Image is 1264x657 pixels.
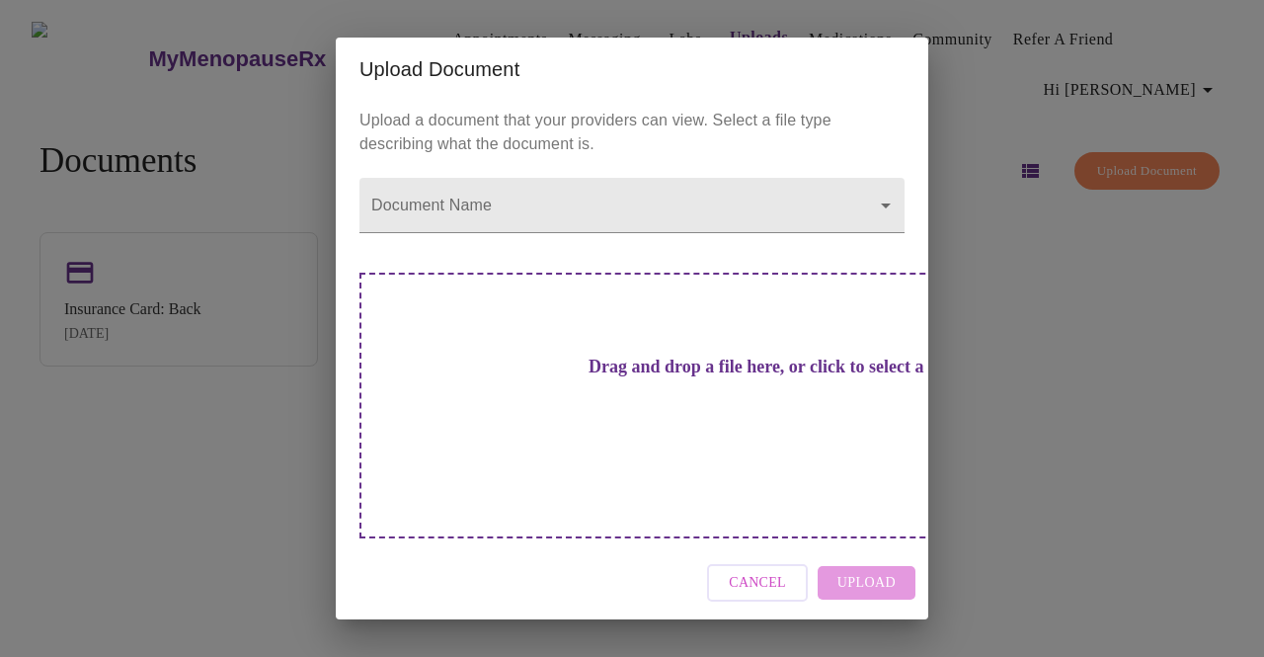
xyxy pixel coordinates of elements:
button: Cancel [707,564,808,603]
p: Upload a document that your providers can view. Select a file type describing what the document is. [359,109,905,156]
h3: Drag and drop a file here, or click to select a file [498,357,1043,377]
span: Cancel [729,571,786,596]
h2: Upload Document [359,53,905,85]
div: ​ [359,178,905,233]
